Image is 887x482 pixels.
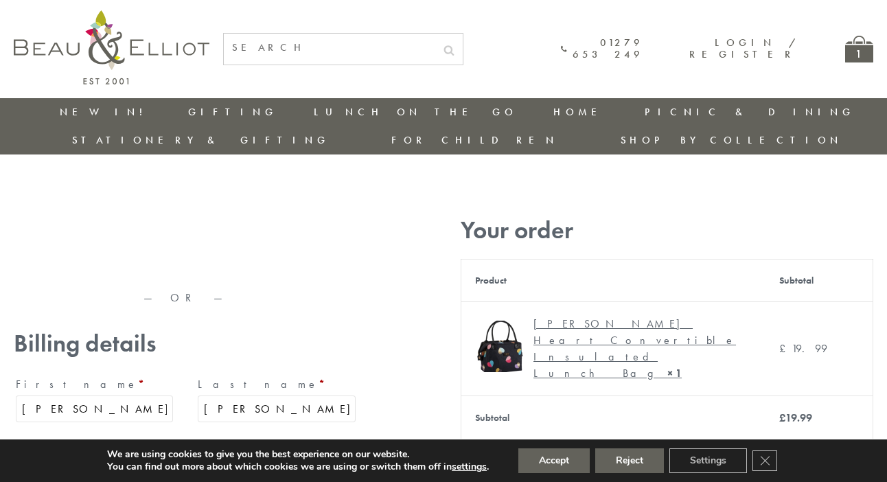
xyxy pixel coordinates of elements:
p: You can find out more about which cookies we are using or switch them off in . [107,461,489,473]
label: Company name [16,433,356,455]
a: Shop by collection [621,133,842,147]
a: 1 [845,36,873,62]
img: logo [14,10,209,84]
th: Subtotal [461,395,765,440]
iframe: Secure express checkout frame [11,211,360,244]
a: Home [553,105,608,119]
a: Lunch On The Go [314,105,517,119]
a: Stationery & Gifting [72,133,330,147]
span: (optional) [195,437,341,451]
a: 01279 653 249 [561,37,643,61]
h3: Billing details [14,330,358,358]
input: SEARCH [224,34,435,62]
span: £ [779,341,792,356]
a: For Children [391,133,558,147]
a: Gifting [188,105,277,119]
bdi: 19.99 [779,341,827,356]
img: Emily convertible lunch bag [475,321,527,372]
button: Close GDPR Cookie Banner [752,450,777,471]
th: Subtotal [765,259,873,301]
button: Reject [595,448,664,473]
button: Accept [518,448,590,473]
a: New in! [60,105,152,119]
a: Picnic & Dining [645,105,855,119]
p: — OR — [14,292,358,304]
button: settings [452,461,487,473]
th: Product [461,259,765,301]
div: [PERSON_NAME] Heart Convertible Insulated Lunch Bag [533,316,741,382]
label: Last name [198,374,355,395]
h3: Your order [461,216,873,244]
iframe: Secure express checkout frame [11,245,360,278]
span: £ [779,411,785,425]
button: Settings [669,448,747,473]
bdi: 19.99 [779,411,812,425]
strong: × 1 [667,366,682,380]
a: Login / Register [689,36,797,61]
label: First name [16,374,173,395]
a: Emily convertible lunch bag [PERSON_NAME] Heart Convertible Insulated Lunch Bag× 1 [475,316,752,382]
p: We are using cookies to give you the best experience on our website. [107,448,489,461]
